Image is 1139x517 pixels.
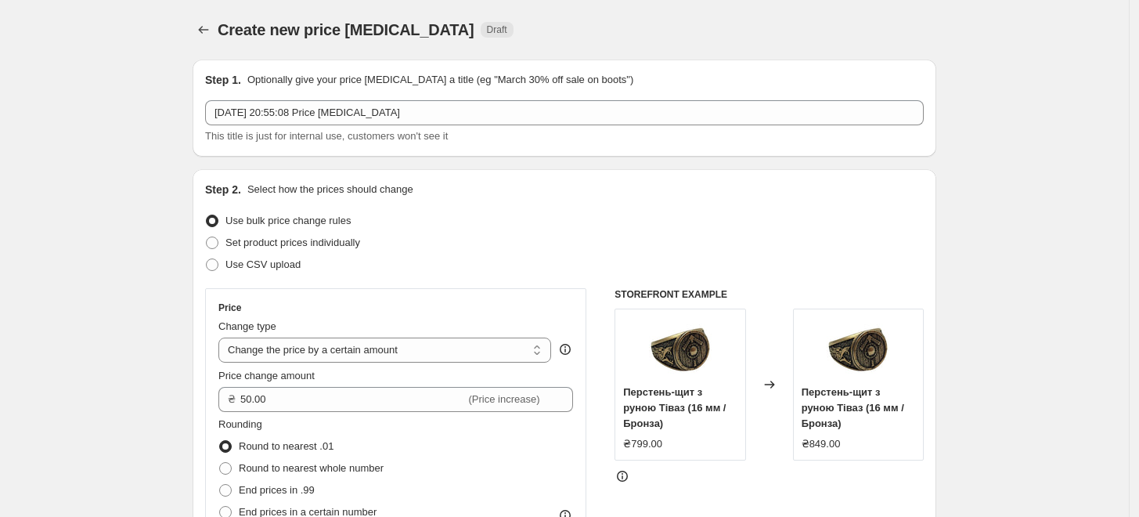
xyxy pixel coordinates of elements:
[649,317,712,380] img: Tyr_ring_br_02_80x.jpg
[225,258,301,270] span: Use CSV upload
[239,440,333,452] span: Round to nearest .01
[225,237,360,248] span: Set product prices individually
[218,302,241,314] h3: Price
[239,462,384,474] span: Round to nearest whole number
[218,21,474,38] span: Create new price [MEDICAL_DATA]
[827,317,889,380] img: Tyr_ring_br_02_80x.jpg
[218,418,262,430] span: Rounding
[205,100,924,125] input: 30% off holiday sale
[623,386,726,429] span: Перстень-щит з руною Тіваз (16 мм / Бронза)
[239,484,315,496] span: End prices in .99
[615,288,924,301] h6: STOREFRONT EXAMPLE
[218,370,315,381] span: Price change amount
[802,386,904,429] span: Перстень-щит з руною Тіваз (16 мм / Бронза)
[240,387,466,412] input: -10.00
[469,393,540,405] span: (Price increase)
[205,130,448,142] span: This title is just for internal use, customers won't see it
[487,23,507,36] span: Draft
[225,215,351,226] span: Use bulk price change rules
[623,436,662,452] div: ₴799.00
[557,342,573,357] div: help
[802,436,841,452] div: ₴849.00
[218,320,276,332] span: Change type
[205,182,241,197] h2: Step 2.
[205,72,241,88] h2: Step 1.
[228,393,236,405] span: ₴
[247,72,633,88] p: Optionally give your price [MEDICAL_DATA] a title (eg "March 30% off sale on boots")
[247,182,413,197] p: Select how the prices should change
[193,19,214,41] button: Price change jobs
